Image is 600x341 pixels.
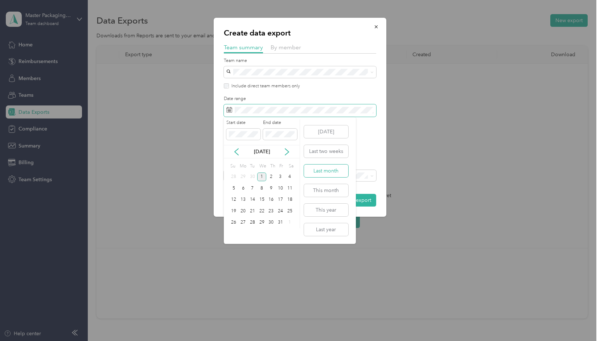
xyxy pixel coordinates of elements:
div: 4 [285,172,295,182]
div: Sa [288,161,295,171]
div: 3 [276,172,285,182]
div: 29 [238,172,248,182]
iframe: Everlance-gr Chat Button Frame [559,300,600,341]
div: Tu [249,161,256,171]
span: Team summary [224,44,263,51]
div: 1 [285,218,295,227]
div: Su [229,161,236,171]
div: 6 [238,184,248,193]
button: Last two weeks [304,145,348,158]
div: 31 [276,218,285,227]
div: 14 [248,195,257,204]
div: 5 [229,184,239,193]
div: We [258,161,267,171]
div: 12 [229,195,239,204]
div: 28 [229,172,239,182]
label: Start date [226,120,260,126]
button: Last month [304,165,348,177]
button: This year [304,204,348,216]
div: 2 [266,172,276,182]
div: 20 [238,207,248,216]
div: 27 [238,218,248,227]
button: [DATE] [304,125,348,138]
div: 11 [285,184,295,193]
div: 30 [266,218,276,227]
div: 25 [285,207,295,216]
div: 15 [257,195,267,204]
div: Th [269,161,276,171]
div: 21 [248,207,257,216]
button: This month [304,184,348,197]
button: Last year [304,223,348,236]
div: 19 [229,207,239,216]
div: 13 [238,195,248,204]
div: 1 [257,172,267,182]
div: 30 [248,172,257,182]
div: 10 [276,184,285,193]
div: 7 [248,184,257,193]
div: Fr [278,161,285,171]
div: 9 [266,184,276,193]
p: Create data export [224,28,376,38]
label: End date [263,120,297,126]
div: 29 [257,218,267,227]
label: Team name [224,58,376,64]
div: 8 [257,184,267,193]
p: [DATE] [247,148,277,155]
label: Date range [224,96,376,102]
div: 23 [266,207,276,216]
div: 16 [266,195,276,204]
div: 18 [285,195,295,204]
label: Include direct team members only [229,83,300,90]
span: By member [271,44,301,51]
div: 22 [257,207,267,216]
div: Mo [238,161,246,171]
div: 24 [276,207,285,216]
div: 17 [276,195,285,204]
div: 28 [248,218,257,227]
div: 26 [229,218,239,227]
